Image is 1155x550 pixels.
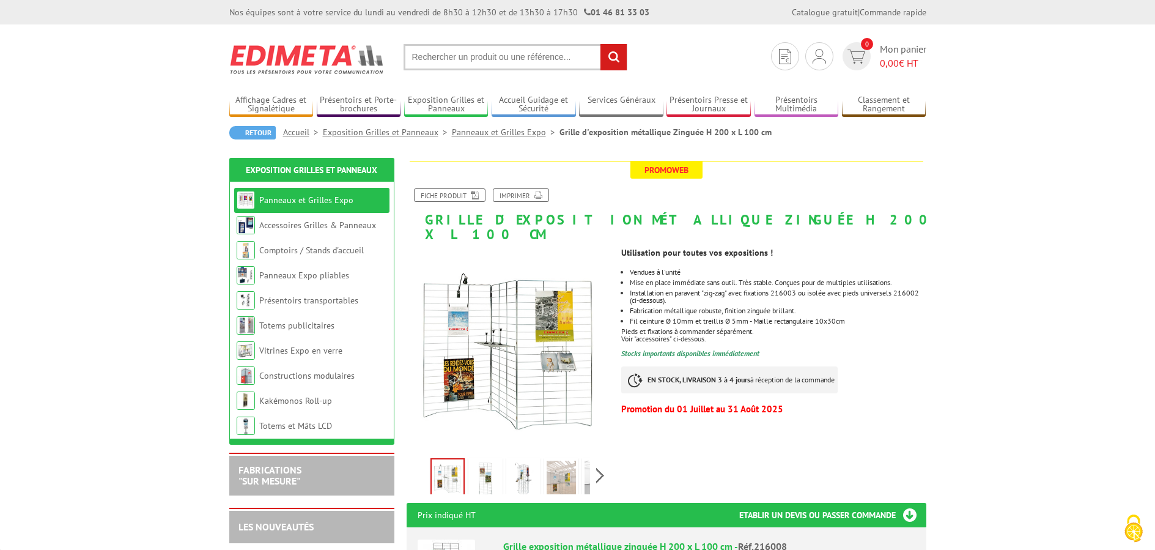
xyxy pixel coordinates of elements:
a: Comptoirs / Stands d'accueil [259,245,364,256]
span: Promoweb [630,162,703,179]
a: Constructions modulaires [259,370,355,381]
a: FABRICATIONS"Sur Mesure" [238,464,301,487]
a: Panneaux Expo pliables [259,270,349,281]
a: Présentoirs Presse et Journaux [666,95,751,115]
img: Vitrines Expo en verre [237,341,255,360]
span: 0,00 [880,57,899,69]
img: Totems publicitaires [237,316,255,335]
a: Présentoirs et Porte-brochures [317,95,401,115]
span: Next [594,466,606,486]
img: Panneaux et Grilles Expo [237,191,255,209]
img: panneaux_et_grilles_216008.jpg [407,248,613,454]
img: panneaux_et_grilles_216008.jpg [432,459,463,497]
a: Vitrines Expo en verre [259,345,342,356]
a: Accessoires Grilles & Panneaux [259,220,376,231]
a: Imprimer [493,188,549,202]
a: Catalogue gratuit [792,7,858,18]
input: Rechercher un produit ou une référence... [404,44,627,70]
img: Panneaux Expo pliables [237,266,255,284]
a: Accueil Guidage et Sécurité [492,95,576,115]
div: Nos équipes sont à votre service du lundi au vendredi de 8h30 à 12h30 et de 13h30 à 17h30 [229,6,649,18]
span: 0 [861,38,873,50]
a: Présentoirs transportables [259,295,358,306]
a: Fiche produit [414,188,485,202]
img: grille_exposition_metallique_zinguee_216008_4.jpg [585,461,614,499]
img: grille_exposition_metallique_zinguee_216008.jpg [509,461,538,499]
input: rechercher [600,44,627,70]
strong: 01 46 81 33 03 [584,7,649,18]
span: Mon panier [880,42,926,70]
font: Stocks importants disponibles immédiatement [621,349,759,358]
img: Présentoirs transportables [237,291,255,310]
img: Totems et Mâts LCD [237,417,255,435]
p: à réception de la commande [621,366,838,393]
li: Fil ceinture Ø 10mm et treillis Ø 5mm - Maille rectangulaire 10x30cm [630,318,926,325]
a: Présentoirs Multimédia [755,95,839,115]
a: Panneaux et Grilles Expo [452,127,559,138]
li: Grille d'exposition métallique Zinguée H 200 x L 100 cm [559,126,772,138]
img: grille_exposition_metallique_zinguee_216008_1.jpg [471,461,500,499]
a: Classement et Rangement [842,95,926,115]
p: Prix indiqué HT [418,503,476,527]
img: Kakémonos Roll-up [237,392,255,410]
li: Vendues à l'unité [630,269,926,276]
a: Services Généraux [579,95,663,115]
a: devis rapide 0 Mon panier 0,00€ HT [839,42,926,70]
img: devis rapide [847,50,865,64]
img: Comptoirs / Stands d'accueil [237,241,255,259]
a: Affichage Cadres et Signalétique [229,95,314,115]
p: Utilisation pour toutes vos expositions ! [621,249,926,256]
a: Retour [229,126,276,139]
img: devis rapide [813,49,826,64]
img: grille_exposition_metallique_zinguee_216008_3.jpg [547,461,576,499]
p: Installation en paravent "zig-zag" avec fixations 216003 ou isolée avec pieds universels 216002 (... [630,289,926,304]
a: LES NOUVEAUTÉS [238,521,314,533]
strong: EN STOCK, LIVRAISON 3 à 4 jours [648,375,750,384]
a: Panneaux et Grilles Expo [259,195,353,206]
a: Accueil [283,127,323,138]
p: Pieds et fixations à commander séparément. Voir "accessoires" ci-dessous. [621,328,926,343]
a: Exposition Grilles et Panneaux [323,127,452,138]
p: Fabrication métallique robuste, finition zinguée brillant. [630,307,926,314]
img: Constructions modulaires [237,366,255,385]
a: Kakémonos Roll-up [259,395,332,406]
button: Cookies (fenêtre modale) [1112,508,1155,550]
a: Exposition Grilles et Panneaux [246,165,377,176]
img: Edimeta [229,37,385,82]
img: Accessoires Grilles & Panneaux [237,216,255,234]
div: | [792,6,926,18]
h3: Etablir un devis ou passer commande [739,503,926,527]
a: Totems et Mâts LCD [259,420,332,431]
a: Commande rapide [860,7,926,18]
img: devis rapide [779,49,791,64]
img: Cookies (fenêtre modale) [1118,513,1149,544]
a: Totems publicitaires [259,320,334,331]
a: Exposition Grilles et Panneaux [404,95,489,115]
span: € HT [880,56,926,70]
p: Promotion du 01 Juillet au 31 Août 2025 [621,406,926,413]
p: Mise en place immédiate sans outil. Très stable. Conçues pour de multiples utilisations. [630,279,926,286]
